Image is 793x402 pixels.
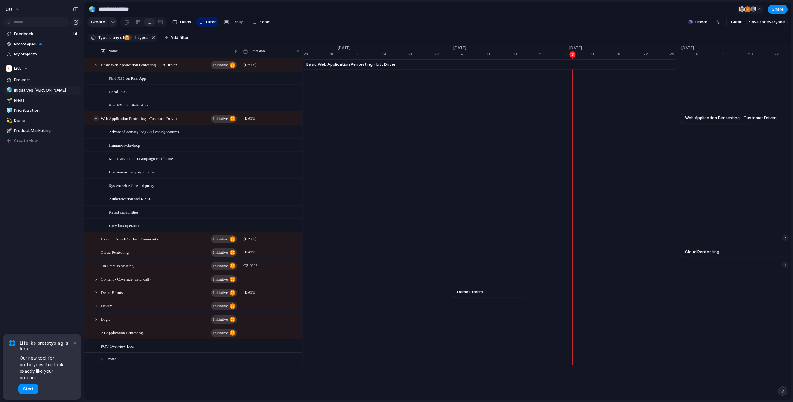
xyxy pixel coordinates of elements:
[211,235,237,243] button: initiative
[109,168,154,175] span: Continuous campaign mode
[3,64,81,73] button: Litt
[729,17,744,27] button: Clear
[211,262,237,270] button: initiative
[229,60,673,69] a: Basic Web Application Pentesting - Litt Driven
[211,302,237,310] button: initiative
[14,87,79,93] span: Initiatives [PERSON_NAME]
[3,116,81,125] a: 💫Demo
[3,50,81,59] a: My projects
[3,75,81,85] a: Projects
[3,4,23,14] button: Litt
[774,51,793,57] div: 27
[211,315,237,324] button: initiative
[171,35,189,40] span: Add filter
[23,386,34,392] span: Start
[7,87,11,94] div: 🌏
[434,51,449,57] div: 28
[457,287,539,297] a: Demo Efforts
[746,17,788,27] button: Save for everyone
[3,136,81,145] button: Create view
[3,106,81,115] a: 🧊Prioritization
[109,141,140,149] span: Human-in-the-loop
[6,6,12,12] span: Litt
[334,45,354,51] span: [DATE]
[211,61,237,69] button: initiative
[213,248,228,257] span: initiative
[570,51,576,58] div: 3
[232,19,244,25] span: Group
[87,17,108,27] button: Create
[213,235,228,244] span: initiative
[6,107,12,114] button: 🧊
[591,51,617,57] div: 8
[617,51,644,57] div: 15
[101,315,110,323] span: Logic
[109,182,154,189] span: System-wide forward proxy
[408,51,434,57] div: 21
[20,340,72,352] span: Lifelike prototyping is here
[180,19,191,25] span: Fields
[242,61,258,69] span: [DATE]
[644,51,670,57] div: 22
[3,29,81,39] a: Feedback14
[211,248,237,257] button: initiative
[242,235,258,243] span: [DATE]
[14,138,38,144] span: Create view
[670,51,677,57] div: 29
[6,117,12,124] button: 💫
[196,17,218,27] button: Filter
[87,4,97,14] button: 🌏
[3,126,81,135] a: 🚀Product Marketing
[457,289,483,295] span: Demo Efforts
[749,19,785,25] span: Save for everyone
[211,289,237,297] button: initiative
[6,128,12,134] button: 🚀
[382,51,408,57] div: 14
[14,117,79,124] span: Demo
[213,288,228,297] span: initiative
[731,19,742,25] span: Clear
[242,248,258,256] span: [DATE]
[449,45,470,51] span: [DATE]
[101,115,177,122] span: Web Application Pentesting - Customer Driven
[3,96,81,105] a: 🌱Ideas
[14,65,21,72] span: Litt
[211,115,237,123] button: initiative
[71,339,78,347] button: Dismiss
[98,35,107,40] span: Type
[133,35,138,40] span: 2
[330,51,335,57] div: 30
[14,77,79,83] span: Projects
[695,19,707,25] span: Linear
[685,113,767,123] a: Web Application Pentesting - Customer Driven
[259,19,270,25] span: Zoom
[211,275,237,283] button: initiative
[14,51,79,57] span: My projects
[170,17,194,27] button: Fields
[109,74,146,82] span: Find XSS on Real App
[768,5,788,14] button: Share
[91,353,312,366] button: Create
[242,115,258,122] span: [DATE]
[14,97,79,103] span: Ideas
[487,51,513,57] div: 11
[14,31,70,37] span: Feedback
[304,51,330,57] div: 23
[772,6,784,12] span: Share
[3,40,81,49] a: Prototypes
[14,128,79,134] span: Product Marketing
[685,115,777,121] span: Web Application Pentesting - Customer Driven
[107,34,125,41] button: isany of
[106,356,116,362] span: Create
[6,97,12,103] button: 🌱
[206,19,216,25] span: Filter
[213,61,228,69] span: initiative
[677,45,698,51] span: [DATE]
[109,222,140,229] span: Grey box operation
[242,262,259,269] span: Q3 2026
[112,35,124,40] span: any of
[109,128,179,135] span: Advanced activity logs (kill chain) features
